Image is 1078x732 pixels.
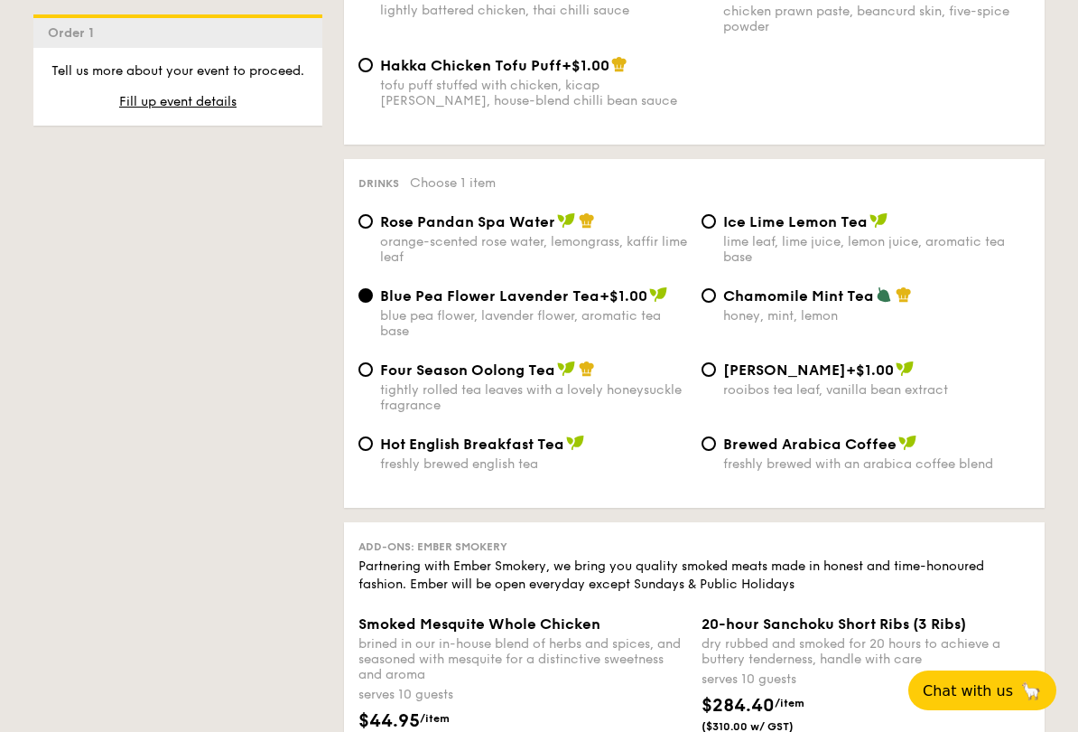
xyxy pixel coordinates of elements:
span: Chat with us [923,682,1013,699]
span: Smoked Mesquite Whole Chicken [358,615,600,633]
input: Chamomile Mint Teahoney, mint, lemon [702,288,716,303]
input: Rose Pandan Spa Waterorange-scented rose water, lemongrass, kaffir lime leaf [358,214,373,229]
span: Order 1 [48,25,101,41]
span: Drinks [358,177,399,190]
span: $44.95 [358,710,420,732]
div: serves 10 guests [702,671,1030,689]
img: icon-vegan.f8ff3823.svg [566,435,584,451]
div: dry rubbed and smoked for 20 hours to achieve a buttery tenderness, handle with care [702,636,1030,667]
div: orange-scented rose water, lemongrass, kaffir lime leaf [380,234,687,265]
span: Four Season Oolong Tea [380,361,555,379]
div: lightly battered chicken, thai chilli sauce [380,3,687,18]
span: +$1.00 [562,57,609,74]
img: icon-vegan.f8ff3823.svg [898,435,916,451]
span: +$1.00 [599,287,647,305]
img: icon-chef-hat.a58ddaea.svg [896,286,912,303]
span: Brewed Arabica Coffee [723,436,897,453]
div: brined in our in-house blend of herbs and spices, and seasoned with mesquite for a distinctive sw... [358,636,687,682]
input: Four Season Oolong Teatightly rolled tea leaves with a lovely honeysuckle fragrance [358,362,373,377]
button: Chat with us🦙 [908,671,1056,710]
img: icon-chef-hat.a58ddaea.svg [579,212,595,229]
div: freshly brewed with an arabica coffee blend [723,456,1030,472]
span: Hot English Breakfast Tea [380,436,564,453]
img: icon-vegan.f8ff3823.svg [869,212,887,229]
span: $284.40 [702,695,775,717]
img: icon-vegetarian.fe4039eb.svg [876,286,892,303]
span: 20-hour Sanchoku Short Ribs (3 Ribs) [702,615,966,633]
span: +$1.00 [846,361,894,379]
input: Hakka Chicken Tofu Puff+$1.00tofu puff stuffed with chicken, kicap [PERSON_NAME], house-blend chi... [358,58,373,72]
p: Tell us more about your event to proceed. [48,62,308,80]
input: Hot English Breakfast Teafreshly brewed english tea [358,436,373,451]
div: rooibos tea leaf, vanilla bean extract [723,382,1030,398]
span: Blue Pea Flower Lavender Tea [380,287,599,305]
div: serves 10 guests [358,686,687,704]
div: chicken prawn paste, beancurd skin, five-spice powder [723,4,1030,34]
img: icon-vegan.f8ff3823.svg [557,361,575,377]
input: [PERSON_NAME]+$1.00rooibos tea leaf, vanilla bean extract [702,362,716,377]
input: Ice Lime Lemon Tealime leaf, lime juice, lemon juice, aromatic tea base [702,214,716,229]
span: [PERSON_NAME] [723,361,846,379]
img: icon-vegan.f8ff3823.svg [649,286,667,303]
span: Rose Pandan Spa Water [380,213,555,230]
span: Ice Lime Lemon Tea [723,213,868,230]
div: lime leaf, lime juice, lemon juice, aromatic tea base [723,234,1030,265]
img: icon-vegan.f8ff3823.svg [896,361,914,377]
span: Chamomile Mint Tea [723,287,874,305]
div: honey, mint, lemon [723,308,1030,324]
span: Hakka Chicken Tofu Puff [380,57,562,74]
div: blue pea flower, lavender flower, aromatic tea base [380,308,687,339]
span: /item [420,712,450,725]
span: Add-ons: Ember Smokery [358,540,507,553]
input: Brewed Arabica Coffeefreshly brewed with an arabica coffee blend [702,436,716,451]
span: 🦙 [1020,680,1042,701]
div: Partnering with Ember Smokery, we bring you quality smoked meats made in honest and time-honoured... [358,558,1030,594]
img: icon-chef-hat.a58ddaea.svg [611,56,627,72]
div: tofu puff stuffed with chicken, kicap [PERSON_NAME], house-blend chilli bean sauce [380,78,687,108]
div: freshly brewed english tea [380,456,687,472]
span: /item [775,697,804,709]
span: Choose 1 item [410,175,496,191]
input: Blue Pea Flower Lavender Tea+$1.00blue pea flower, lavender flower, aromatic tea base [358,288,373,303]
img: icon-chef-hat.a58ddaea.svg [579,361,595,377]
span: Fill up event details [119,94,237,109]
div: tightly rolled tea leaves with a lovely honeysuckle fragrance [380,382,687,413]
img: icon-vegan.f8ff3823.svg [557,212,575,229]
